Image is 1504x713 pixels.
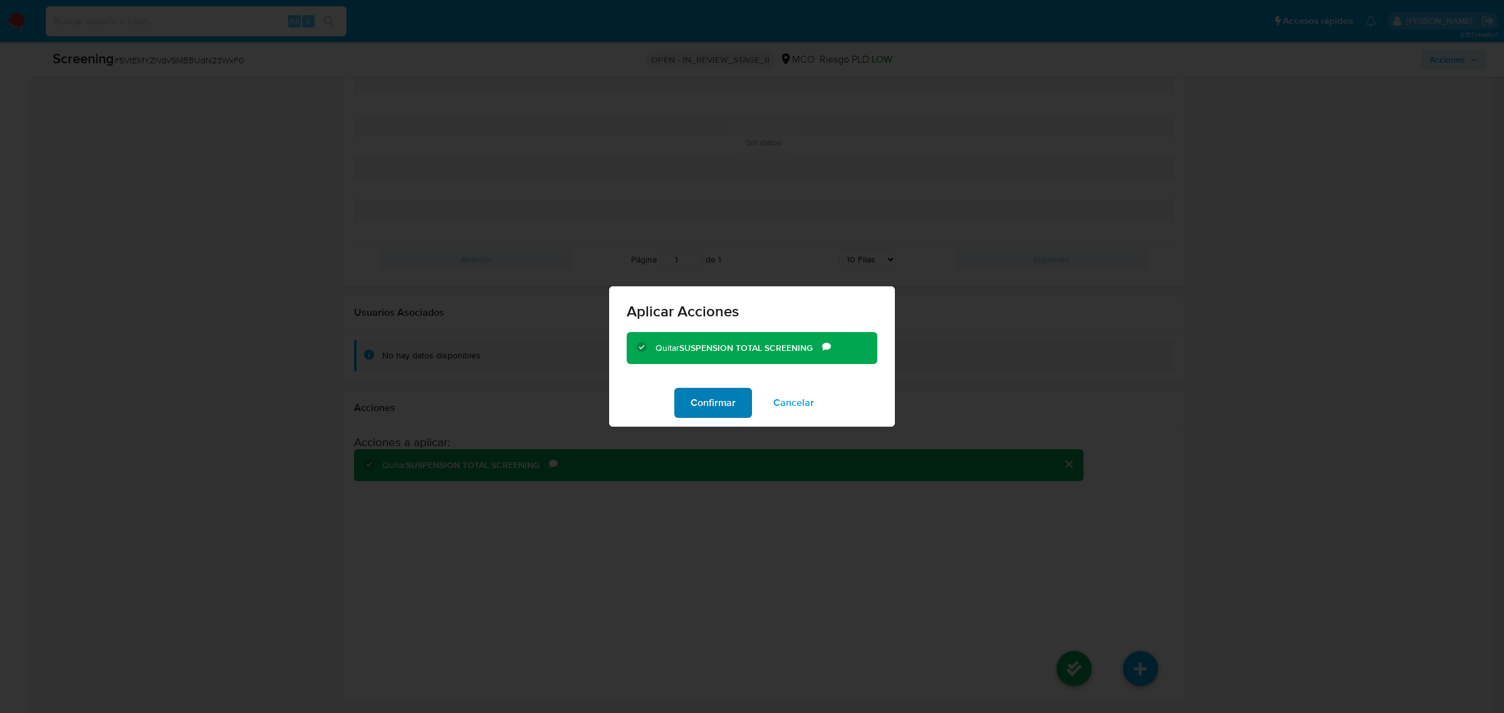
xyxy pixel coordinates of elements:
[757,388,830,418] button: Cancelar
[679,341,813,354] b: SUSPENSION TOTAL SCREENING
[773,389,814,417] span: Cancelar
[674,388,752,418] button: Confirmar
[691,389,736,417] span: Confirmar
[655,342,822,355] div: Quitar
[627,304,877,319] span: Aplicar Acciones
